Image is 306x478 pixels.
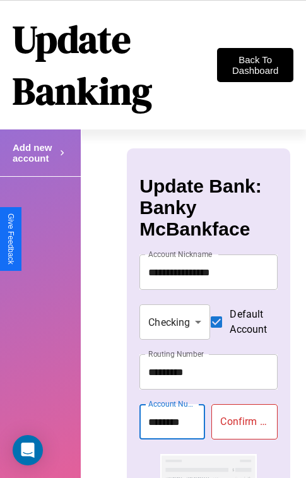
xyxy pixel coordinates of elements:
[217,48,293,82] button: Back To Dashboard
[148,249,213,260] label: Account Nickname
[148,398,199,409] label: Account Number
[13,435,43,465] div: Open Intercom Messenger
[6,213,15,265] div: Give Feedback
[13,13,217,117] h1: Update Banking
[230,307,267,337] span: Default Account
[148,349,204,359] label: Routing Number
[139,176,277,240] h3: Update Bank: Banky McBankface
[13,142,57,164] h4: Add new account
[139,304,210,340] div: Checking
